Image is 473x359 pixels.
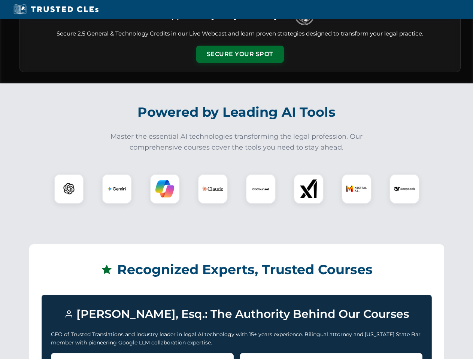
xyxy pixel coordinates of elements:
[346,178,367,199] img: Mistral AI Logo
[198,174,228,204] div: Claude
[342,174,372,204] div: Mistral AI
[150,174,180,204] div: Copilot
[202,178,223,199] img: Claude Logo
[42,257,432,283] h2: Recognized Experts, Trusted Courses
[11,4,101,15] img: Trusted CLEs
[29,30,451,38] p: Secure 2.5 General & Technology Credits in our Live Webcast and learn proven strategies designed ...
[58,178,80,200] img: ChatGPT Logo
[246,174,276,204] div: CoCounsel
[251,179,270,198] img: CoCounsel Logo
[102,174,132,204] div: Gemini
[107,179,126,198] img: Gemini Logo
[196,46,284,63] button: Secure Your Spot
[29,99,444,125] h2: Powered by Leading AI Tools
[51,330,422,347] p: CEO of Trusted Translations and industry leader in legal AI technology with 15+ years experience....
[51,304,422,324] h3: [PERSON_NAME], Esq.: The Authority Behind Our Courses
[299,179,318,198] img: xAI Logo
[54,174,84,204] div: ChatGPT
[155,179,174,198] img: Copilot Logo
[389,174,419,204] div: DeepSeek
[394,178,415,199] img: DeepSeek Logo
[294,174,324,204] div: xAI
[106,131,368,153] p: Master the essential AI technologies transforming the legal profession. Our comprehensive courses...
